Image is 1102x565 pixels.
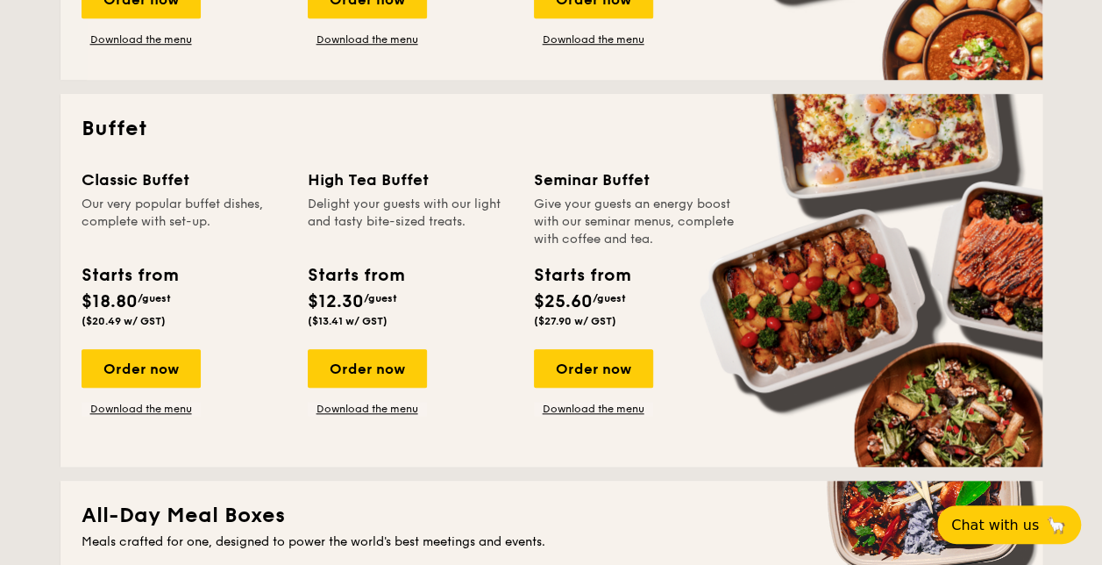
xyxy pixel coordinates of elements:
[534,168,739,192] div: Seminar Buffet
[951,517,1039,533] span: Chat with us
[82,32,201,46] a: Download the menu
[1046,515,1067,535] span: 🦙
[308,32,427,46] a: Download the menu
[534,315,616,327] span: ($27.90 w/ GST)
[82,291,138,312] span: $18.80
[937,505,1081,544] button: Chat with us🦙
[308,349,427,388] div: Order now
[534,291,593,312] span: $25.60
[308,168,513,192] div: High Tea Buffet
[308,262,403,289] div: Starts from
[308,291,364,312] span: $12.30
[534,349,653,388] div: Order now
[82,115,1021,143] h2: Buffet
[534,196,739,248] div: Give your guests an energy boost with our seminar menus, complete with coffee and tea.
[82,168,287,192] div: Classic Buffet
[82,533,1021,551] div: Meals crafted for one, designed to power the world's best meetings and events.
[138,292,171,304] span: /guest
[82,402,201,416] a: Download the menu
[308,196,513,248] div: Delight your guests with our light and tasty bite-sized treats.
[82,349,201,388] div: Order now
[364,292,397,304] span: /guest
[82,196,287,248] div: Our very popular buffet dishes, complete with set-up.
[308,315,387,327] span: ($13.41 w/ GST)
[82,315,166,327] span: ($20.49 w/ GST)
[308,402,427,416] a: Download the menu
[534,262,629,289] div: Starts from
[593,292,626,304] span: /guest
[534,32,653,46] a: Download the menu
[82,502,1021,530] h2: All-Day Meal Boxes
[82,262,177,289] div: Starts from
[534,402,653,416] a: Download the menu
